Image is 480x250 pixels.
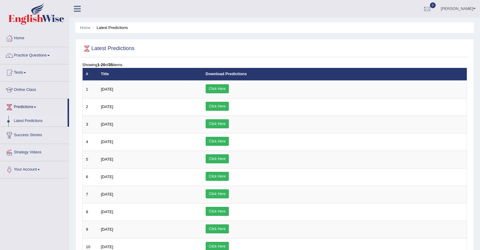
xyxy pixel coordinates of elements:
a: Click Here [206,102,229,111]
a: Click Here [206,224,229,233]
a: Home [0,30,69,45]
span: [DATE] [101,227,113,232]
a: Click Here [206,207,229,216]
a: Click Here [206,137,229,146]
li: Latest Predictions [91,25,128,30]
span: [DATE] [101,104,113,109]
th: Title [98,68,202,81]
a: Practice Questions [0,47,69,62]
span: [DATE] [101,245,113,249]
a: Latest Predictions [11,116,68,127]
span: [DATE] [101,122,113,127]
th: # [83,68,98,81]
span: [DATE] [101,157,113,162]
td: 3 [83,116,98,133]
a: Click Here [206,119,229,128]
a: Success Stories [0,127,69,142]
td: 6 [83,168,98,186]
a: Predictions [0,99,68,114]
b: 1-20 [97,62,105,67]
h2: Latest Predictions [82,44,134,53]
td: 1 [83,81,98,98]
a: Click Here [206,189,229,198]
span: [DATE] [101,87,113,91]
b: 35 [109,62,113,67]
a: Your Account [0,161,69,176]
td: 9 [83,221,98,238]
a: Click Here [206,172,229,181]
td: 8 [83,203,98,221]
span: [DATE] [101,192,113,197]
a: Click Here [206,154,229,163]
span: [DATE] [101,139,113,144]
a: Tests [0,64,69,79]
td: 2 [83,98,98,116]
a: Click Here [206,84,229,93]
td: 4 [83,133,98,151]
div: Showing of items. [82,62,467,68]
a: Strategy Videos [0,144,69,159]
span: [DATE] [101,210,113,214]
th: Download Predictions [202,68,467,81]
span: [DATE] [101,175,113,179]
span: 0 [430,2,436,8]
a: Online Class [0,82,69,97]
td: 7 [83,186,98,203]
a: Home [80,25,90,30]
td: 5 [83,151,98,168]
